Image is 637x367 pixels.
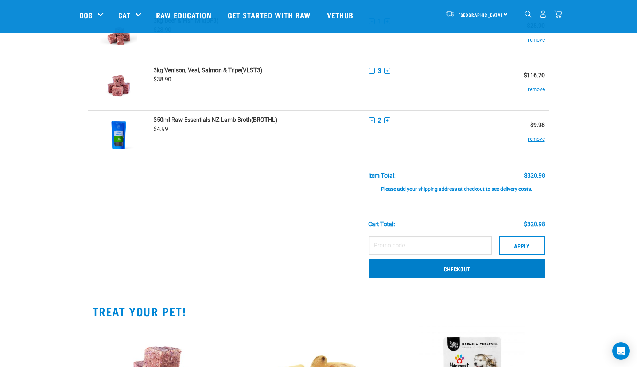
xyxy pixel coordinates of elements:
span: $38.90 [154,76,171,83]
button: remove [528,128,545,143]
div: Cart total: [368,221,395,228]
a: 3kg Venison, Veal, Salmon & Tripe(VLST3) [154,67,360,74]
img: home-icon-1@2x.png [525,11,532,18]
a: Raw Education [149,0,220,30]
img: home-icon@2x.png [554,10,562,18]
button: + [384,68,390,74]
span: $4.99 [154,125,168,132]
img: Venison, Veal, Salmon & Tripe [100,67,137,104]
a: 350ml Raw Essentials NZ Lamb Broth(BROTHL) [154,116,360,123]
span: 2 [378,116,381,124]
a: Dog [79,9,93,20]
div: Open Intercom Messenger [612,342,630,360]
button: + [384,117,390,123]
div: $320.98 [524,221,545,228]
div: $320.98 [524,173,545,179]
td: $28.90 [503,11,549,61]
td: $9.98 [503,111,549,160]
a: Vethub [320,0,363,30]
button: - [369,68,375,74]
span: [GEOGRAPHIC_DATA] [459,13,503,16]
a: Get started with Raw [221,0,320,30]
button: - [369,117,375,123]
div: Item Total: [368,173,396,179]
h2: TREAT YOUR PET! [93,305,545,318]
input: Promo code [369,236,492,255]
img: Raw Essentials NZ Lamb Broth [100,116,137,154]
img: van-moving.png [445,11,455,17]
img: user.png [539,10,547,18]
td: $116.70 [503,61,549,111]
img: Beef & Fish Mix [100,17,137,55]
strong: 3kg Venison, Veal, Salmon & Tripe [154,67,241,74]
button: Apply [499,236,545,255]
div: Please add your shipping address at checkout to see delivery costs. [368,179,545,192]
button: remove [528,79,545,93]
a: Cat [118,9,131,20]
a: Checkout [369,259,545,278]
strong: 350ml Raw Essentials NZ Lamb Broth [154,116,251,123]
span: 3 [378,67,381,74]
button: remove [528,29,545,43]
